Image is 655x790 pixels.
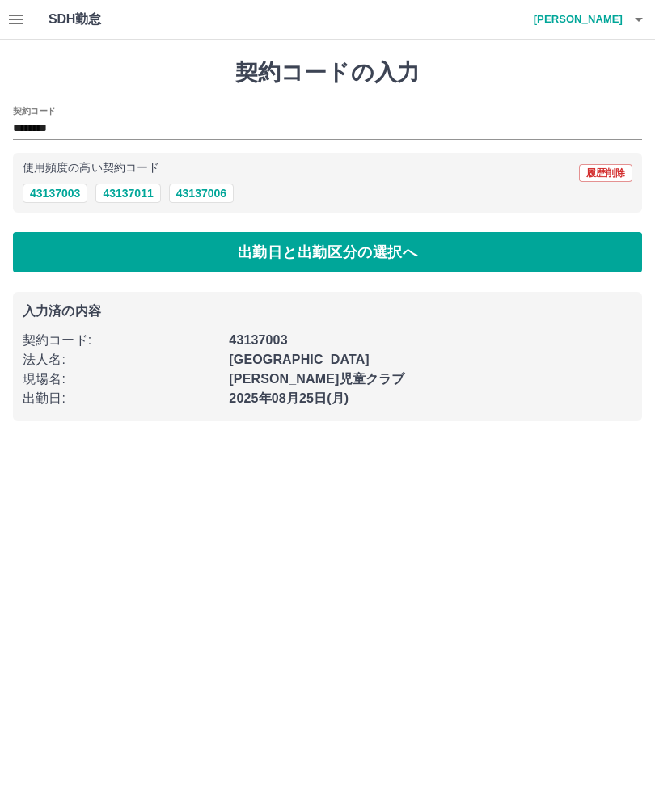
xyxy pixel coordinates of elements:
button: 履歴削除 [579,164,632,182]
p: 法人名 : [23,350,219,370]
h1: 契約コードの入力 [13,59,642,87]
b: 43137003 [229,333,287,347]
p: 出勤日 : [23,389,219,408]
p: 契約コード : [23,331,219,350]
button: 43137006 [169,184,234,203]
b: [GEOGRAPHIC_DATA] [229,353,370,366]
button: 43137011 [95,184,160,203]
b: 2025年08月25日(月) [229,391,349,405]
p: 入力済の内容 [23,305,632,318]
h2: 契約コード [13,104,56,117]
p: 現場名 : [23,370,219,389]
b: [PERSON_NAME]児童クラブ [229,372,404,386]
button: 出勤日と出勤区分の選択へ [13,232,642,272]
p: 使用頻度の高い契約コード [23,163,159,174]
button: 43137003 [23,184,87,203]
